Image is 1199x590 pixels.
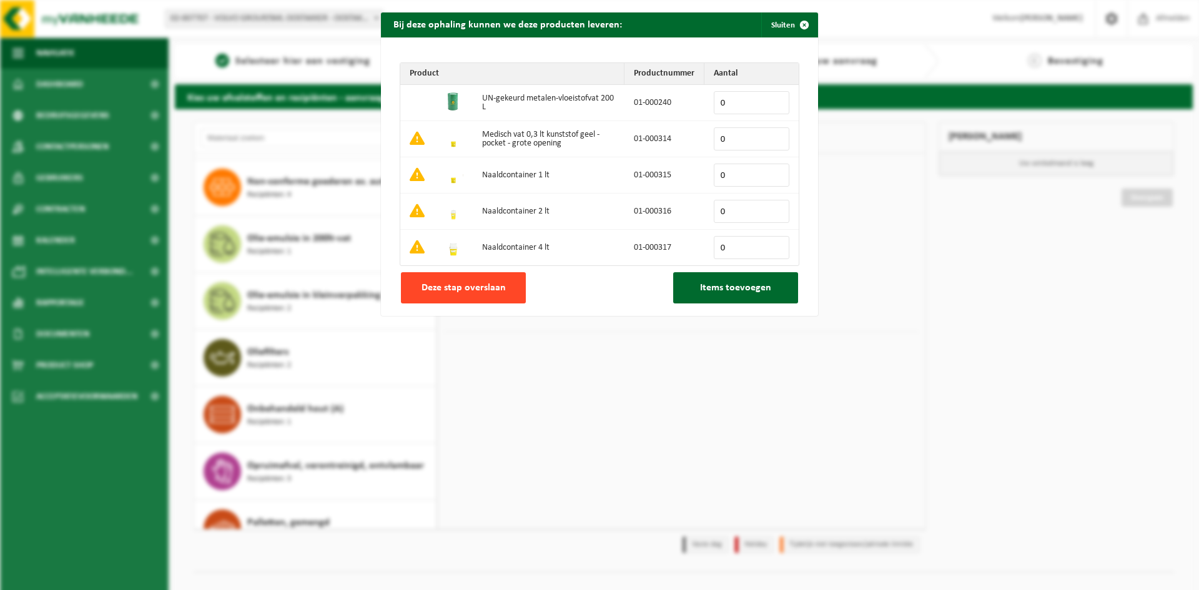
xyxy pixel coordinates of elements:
[624,121,704,157] td: 01-000314
[624,85,704,121] td: 01-000240
[624,63,704,85] th: Productnummer
[624,157,704,194] td: 01-000315
[443,128,463,148] img: 01-000314
[624,230,704,265] td: 01-000317
[624,194,704,230] td: 01-000316
[673,272,798,303] button: Items toevoegen
[473,230,624,265] td: Naaldcontainer 4 lt
[443,164,463,184] img: 01-000315
[422,283,506,293] span: Deze stap overslaan
[400,63,624,85] th: Product
[473,194,624,230] td: Naaldcontainer 2 lt
[443,237,463,257] img: 01-000317
[381,12,634,36] h2: Bij deze ophaling kunnen we deze producten leveren:
[473,121,624,157] td: Medisch vat 0,3 lt kunststof geel - pocket - grote opening
[443,200,463,220] img: 01-000316
[704,63,799,85] th: Aantal
[700,283,771,293] span: Items toevoegen
[473,157,624,194] td: Naaldcontainer 1 lt
[443,92,463,112] img: 01-000240
[401,272,526,303] button: Deze stap overslaan
[473,85,624,121] td: UN-gekeurd metalen-vloeistofvat 200 L
[761,12,817,37] button: Sluiten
